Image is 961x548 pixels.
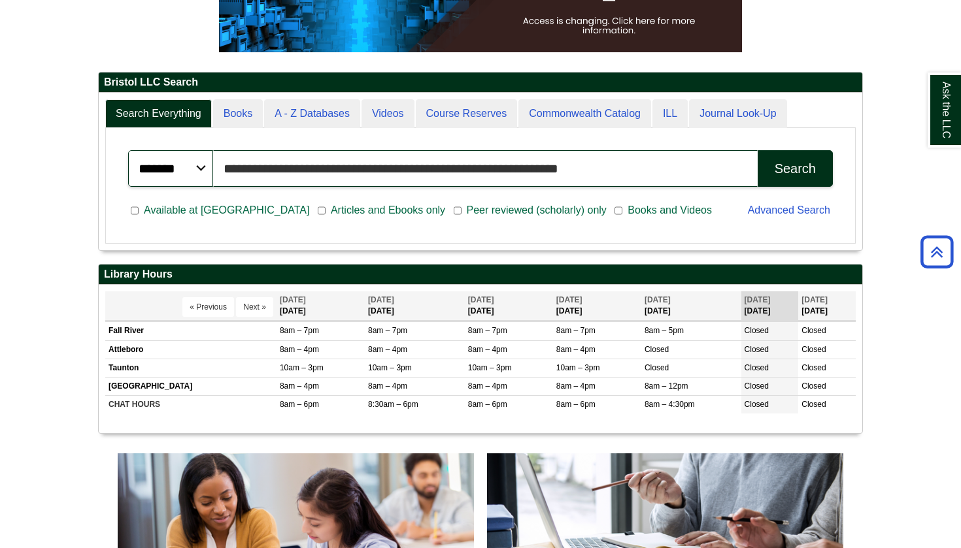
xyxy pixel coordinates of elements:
span: Books and Videos [622,202,717,218]
input: Articles and Ebooks only [318,205,326,217]
input: Available at [GEOGRAPHIC_DATA] [131,205,139,217]
span: 8am – 6pm [280,400,319,409]
span: Closed [801,326,826,335]
span: 8am – 4pm [368,381,407,391]
span: [DATE] [556,295,582,304]
th: [DATE] [798,291,856,321]
span: 8am – 4:30pm [645,400,695,409]
a: Back to Top [916,243,958,261]
a: A - Z Databases [264,99,360,129]
a: ILL [652,99,688,129]
span: Closed [745,326,769,335]
a: Videos [362,99,414,129]
span: [DATE] [745,295,771,304]
span: Closed [801,381,826,391]
a: Books [213,99,263,129]
span: 10am – 3pm [280,363,324,372]
th: [DATE] [277,291,365,321]
input: Peer reviewed (scholarly) only [454,205,462,217]
span: 8am – 4pm [280,345,319,354]
th: [DATE] [553,291,641,321]
span: [DATE] [468,295,494,304]
span: 8am – 6pm [556,400,596,409]
span: Closed [801,345,826,354]
td: Fall River [105,322,277,340]
span: Closed [745,345,769,354]
input: Books and Videos [615,205,622,217]
span: Available at [GEOGRAPHIC_DATA] [139,202,314,218]
span: 8am – 4pm [556,381,596,391]
span: 8am – 12pm [645,381,688,391]
span: Closed [801,363,826,372]
span: [DATE] [368,295,394,304]
span: Closed [745,400,769,409]
span: 8am – 7pm [280,326,319,335]
span: 10am – 3pm [556,363,600,372]
span: 8am – 7pm [468,326,507,335]
span: Closed [801,400,826,409]
span: 8am – 6pm [468,400,507,409]
span: 8am – 7pm [556,326,596,335]
span: [DATE] [801,295,828,304]
span: Closed [745,363,769,372]
td: CHAT HOURS [105,395,277,413]
span: Peer reviewed (scholarly) only [462,202,612,218]
span: 10am – 3pm [468,363,512,372]
h2: Library Hours [99,265,862,285]
th: [DATE] [465,291,553,321]
td: Attleboro [105,340,277,359]
span: 8am – 4pm [468,381,507,391]
th: [DATE] [365,291,465,321]
span: Closed [745,381,769,391]
td: [GEOGRAPHIC_DATA] [105,377,277,395]
span: Articles and Ebooks only [326,202,450,218]
span: 8am – 4pm [280,381,319,391]
a: Advanced Search [748,204,830,216]
a: Commonwealth Catalog [518,99,651,129]
span: 8am – 5pm [645,326,684,335]
span: Closed [645,363,669,372]
span: 10am – 3pm [368,363,412,372]
span: 8am – 7pm [368,326,407,335]
span: [DATE] [280,295,306,304]
div: Search [775,161,816,176]
span: 8am – 4pm [368,345,407,354]
td: Taunton [105,359,277,377]
button: « Previous [182,297,234,317]
span: Closed [645,345,669,354]
span: [DATE] [645,295,671,304]
th: [DATE] [741,291,799,321]
span: 8am – 4pm [556,345,596,354]
a: Journal Look-Up [689,99,786,129]
span: 8am – 4pm [468,345,507,354]
button: Search [758,150,833,187]
th: [DATE] [641,291,741,321]
span: 8:30am – 6pm [368,400,418,409]
a: Course Reserves [416,99,518,129]
button: Next » [236,297,273,317]
h2: Bristol LLC Search [99,73,862,93]
a: Search Everything [105,99,212,129]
